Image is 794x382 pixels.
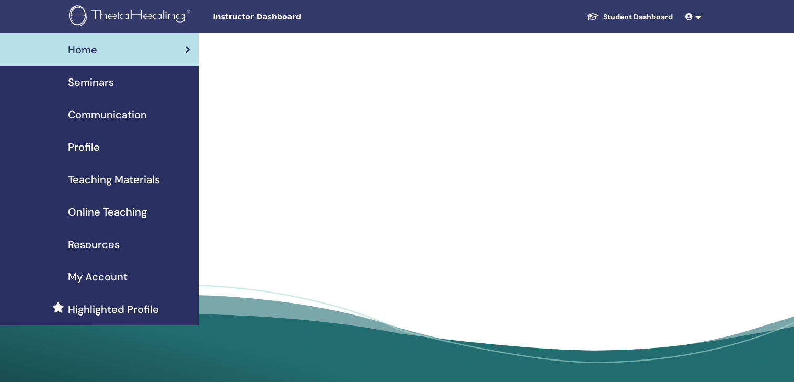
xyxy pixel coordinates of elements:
img: graduation-cap-white.svg [586,12,599,21]
img: logo.png [69,5,194,29]
span: My Account [68,269,128,285]
span: Communication [68,107,147,122]
span: Seminars [68,74,114,90]
span: Highlighted Profile [68,301,159,317]
a: Student Dashboard [578,7,681,27]
span: Teaching Materials [68,172,160,187]
span: Instructor Dashboard [213,12,370,23]
span: Home [68,42,97,58]
span: Resources [68,237,120,252]
span: Profile [68,139,100,155]
span: Online Teaching [68,204,147,220]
